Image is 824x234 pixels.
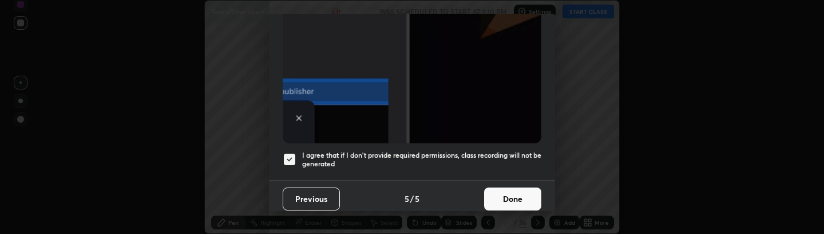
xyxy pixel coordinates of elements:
h4: / [410,193,414,205]
button: Previous [283,188,340,210]
h4: 5 [405,193,409,205]
button: Done [484,188,541,210]
h5: I agree that if I don't provide required permissions, class recording will not be generated [302,151,541,169]
h4: 5 [415,193,419,205]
